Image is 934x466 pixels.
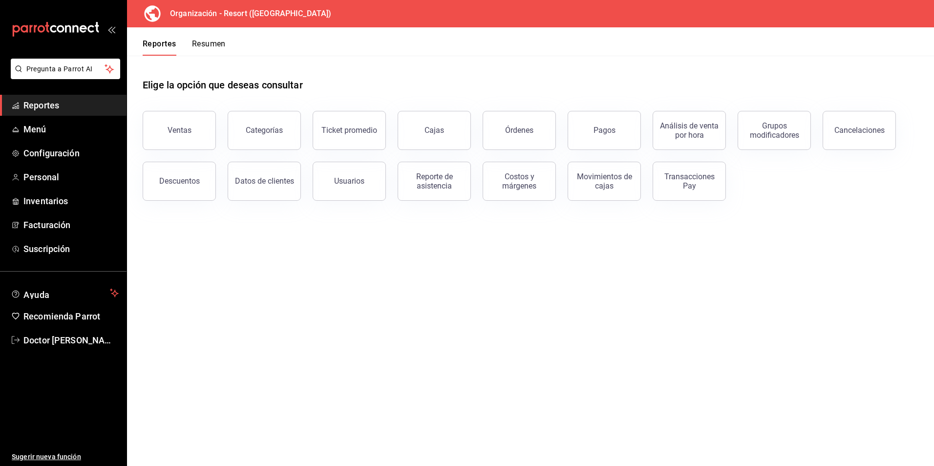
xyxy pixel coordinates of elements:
[659,172,720,191] div: Transacciones Pay
[192,39,226,56] button: Resumen
[505,126,533,135] div: Órdenes
[159,176,200,186] div: Descuentos
[313,111,386,150] button: Ticket promedio
[11,59,120,79] button: Pregunta a Parrot AI
[653,162,726,201] button: Transacciones Pay
[321,126,377,135] div: Ticket promedio
[594,126,616,135] div: Pagos
[568,111,641,150] button: Pagos
[12,452,119,462] span: Sugerir nueva función
[143,162,216,201] button: Descuentos
[744,121,805,140] div: Grupos modificadores
[823,111,896,150] button: Cancelaciones
[228,162,301,201] button: Datos de clientes
[23,99,119,112] span: Reportes
[168,126,191,135] div: Ventas
[653,111,726,150] button: Análisis de venta por hora
[143,111,216,150] button: Ventas
[143,39,226,56] div: navigation tabs
[23,287,106,299] span: Ayuda
[23,170,119,184] span: Personal
[246,126,283,135] div: Categorías
[228,111,301,150] button: Categorías
[23,334,119,347] span: Doctor [PERSON_NAME]
[143,78,303,92] h1: Elige la opción que deseas consultar
[483,111,556,150] button: Órdenes
[23,218,119,232] span: Facturación
[568,162,641,201] button: Movimientos de cajas
[483,162,556,201] button: Costos y márgenes
[23,147,119,160] span: Configuración
[334,176,364,186] div: Usuarios
[489,172,550,191] div: Costos y márgenes
[398,111,471,150] a: Cajas
[659,121,720,140] div: Análisis de venta por hora
[574,172,635,191] div: Movimientos de cajas
[23,310,119,323] span: Recomienda Parrot
[162,8,331,20] h3: Organización - Resort ([GEOGRAPHIC_DATA])
[834,126,885,135] div: Cancelaciones
[7,71,120,81] a: Pregunta a Parrot AI
[235,176,294,186] div: Datos de clientes
[738,111,811,150] button: Grupos modificadores
[313,162,386,201] button: Usuarios
[425,125,445,136] div: Cajas
[23,194,119,208] span: Inventarios
[26,64,105,74] span: Pregunta a Parrot AI
[23,242,119,255] span: Suscripción
[107,25,115,33] button: open_drawer_menu
[143,39,176,56] button: Reportes
[398,162,471,201] button: Reporte de asistencia
[404,172,465,191] div: Reporte de asistencia
[23,123,119,136] span: Menú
